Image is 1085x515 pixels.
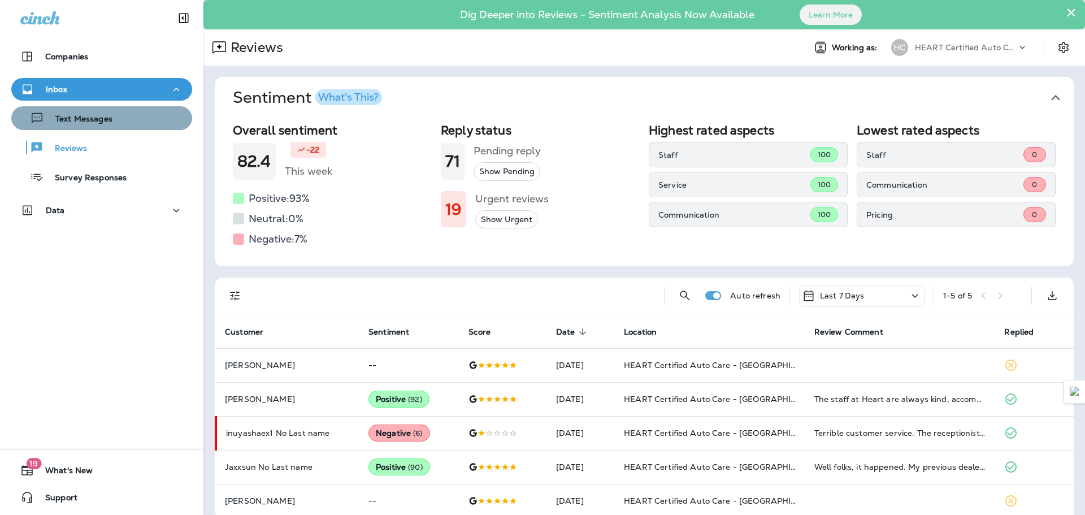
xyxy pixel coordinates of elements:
span: ( 90 ) [408,462,423,472]
button: Learn More [800,5,862,25]
span: Date [556,327,575,337]
span: ( 92 ) [408,395,422,404]
h1: 19 [445,200,462,219]
span: 100 [818,180,831,189]
p: HEART Certified Auto Care [915,43,1017,52]
p: Auto refresh [730,291,780,300]
p: [PERSON_NAME] [225,496,350,505]
p: Reviews [226,39,283,56]
span: Sentiment [368,327,424,337]
p: inuyashaex1 No Last name [226,429,350,438]
span: 0 [1032,180,1037,189]
div: SentimentWhat's This? [215,119,1074,266]
span: HEART Certified Auto Care - [GEOGRAPHIC_DATA] [624,394,827,404]
h2: Lowest rated aspects [857,123,1056,137]
button: Data [11,199,192,222]
p: Staff [866,150,1023,159]
span: Location [624,327,671,337]
td: [DATE] [547,348,615,382]
button: Reviews [11,136,192,159]
h5: This week [285,162,332,180]
span: Customer [225,327,263,337]
span: Score [468,327,491,337]
button: Show Pending [474,162,540,181]
h5: Negative: 7 % [249,230,307,248]
span: Replied [1004,327,1048,337]
span: Review Comment [814,327,898,337]
h2: Overall sentiment [233,123,432,137]
p: Staff [658,150,810,159]
span: Replied [1004,327,1034,337]
div: What's This? [318,92,379,102]
span: HEART Certified Auto Care - [GEOGRAPHIC_DATA] [624,428,827,438]
td: [DATE] [547,416,615,450]
button: Export as CSV [1041,284,1064,307]
p: -22 [306,144,319,155]
img: Detect Auto [1070,387,1080,397]
button: Support [11,486,192,509]
span: What's New [34,466,93,479]
div: The staff at Heart are always kind, accommodating, and honest with everything when we bring our c... [814,393,987,405]
p: Text Messages [44,114,112,125]
span: Date [556,327,590,337]
td: [DATE] [547,450,615,484]
span: 19 [26,458,41,469]
td: -- [359,348,459,382]
div: Positive [368,458,430,475]
p: Inbox [46,85,67,94]
h5: Neutral: 0 % [249,210,303,228]
p: Pricing [866,210,1023,219]
h5: Urgent reviews [475,190,549,208]
span: HEART Certified Auto Care - [GEOGRAPHIC_DATA] [624,496,827,506]
p: Last 7 Days [820,291,865,300]
p: Data [46,206,65,215]
h5: Pending reply [474,142,541,160]
button: 19What's New [11,459,192,482]
span: Working as: [832,43,880,53]
h2: Reply status [441,123,640,137]
h2: Highest rated aspects [649,123,848,137]
span: Support [34,493,77,507]
p: Communication [866,180,1023,189]
div: Positive [368,391,429,408]
h5: Positive: 93 % [249,189,310,207]
span: Customer [225,327,278,337]
span: HEART Certified Auto Care - [GEOGRAPHIC_DATA] [624,360,827,370]
p: [PERSON_NAME] [225,361,350,370]
div: 1 - 5 of 5 [943,291,972,300]
span: Review Comment [814,327,883,337]
button: SentimentWhat's This? [224,77,1083,119]
button: Show Urgent [475,210,538,229]
span: HEART Certified Auto Care - [GEOGRAPHIC_DATA] [624,462,827,472]
h1: 71 [445,152,460,171]
button: Search Reviews [674,284,696,307]
button: Companies [11,45,192,68]
span: 0 [1032,210,1037,219]
span: 100 [818,150,831,159]
span: 100 [818,210,831,219]
button: Filters [224,284,246,307]
p: Survey Responses [44,173,127,184]
p: [PERSON_NAME] [225,395,350,404]
button: Collapse Sidebar [168,7,199,29]
span: Location [624,327,657,337]
div: Well folks, it happened. My previous dealer serviced Audi A3. One morning on my way to work. My A... [814,461,987,473]
button: Close [1066,3,1077,21]
span: Sentiment [368,327,409,337]
span: 0 [1032,150,1037,159]
span: ( 6 ) [413,429,422,438]
p: Service [658,180,810,189]
button: Text Messages [11,106,192,130]
h1: 82.4 [237,152,271,171]
div: Terrible customer service. The receptionist is a despotic person who is not interested in satisfy... [814,427,987,439]
div: Negative [368,425,430,442]
p: Communication [658,210,810,219]
button: Survey Responses [11,165,192,189]
button: What's This? [315,89,382,105]
p: Dig Deeper into Reviews - Sentiment Analysis Now Available [427,13,787,16]
div: HC [891,39,908,56]
span: Score [468,327,505,337]
p: Companies [45,52,88,61]
p: Jaxxsun No Last name [225,462,350,471]
td: [DATE] [547,382,615,416]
